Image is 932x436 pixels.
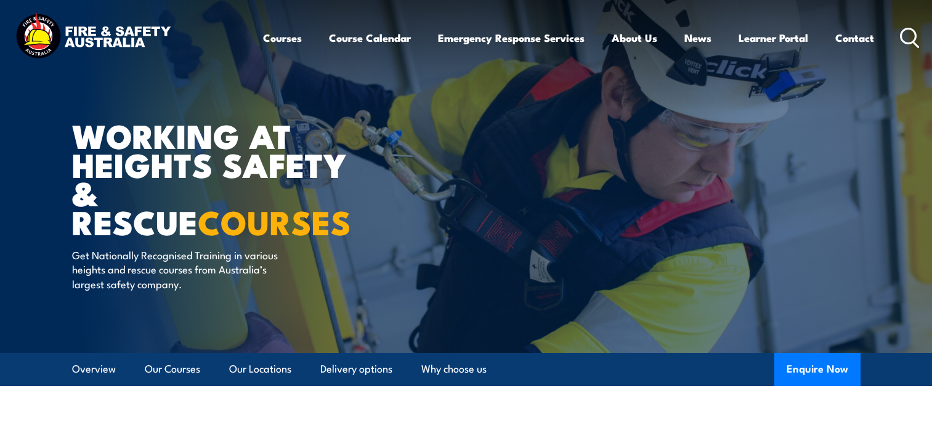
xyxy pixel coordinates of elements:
[263,22,302,54] a: Courses
[72,121,376,236] h1: WORKING AT HEIGHTS SAFETY & RESCUE
[145,353,200,386] a: Our Courses
[835,22,874,54] a: Contact
[320,353,392,386] a: Delivery options
[774,353,861,386] button: Enquire Now
[739,22,808,54] a: Learner Portal
[329,22,411,54] a: Course Calendar
[72,248,297,291] p: Get Nationally Recognised Training in various heights and rescue courses from Australia’s largest...
[421,353,487,386] a: Why choose us
[229,353,291,386] a: Our Locations
[612,22,657,54] a: About Us
[684,22,711,54] a: News
[438,22,585,54] a: Emergency Response Services
[198,195,351,246] strong: COURSES
[72,353,116,386] a: Overview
